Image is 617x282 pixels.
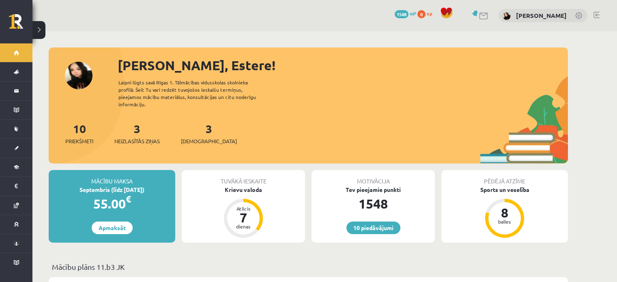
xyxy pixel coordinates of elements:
[9,14,32,34] a: Rīgas 1. Tālmācības vidusskola
[516,11,567,19] a: [PERSON_NAME]
[410,10,416,17] span: mP
[49,194,175,213] div: 55.00
[231,211,256,224] div: 7
[346,222,400,234] a: 10 piedāvājumi
[312,194,435,213] div: 1548
[182,185,305,194] div: Krievu valoda
[441,185,568,194] div: Sports un veselība
[49,170,175,185] div: Mācību maksa
[65,137,93,145] span: Priekšmeti
[181,121,237,145] a: 3[DEMOGRAPHIC_DATA]
[231,224,256,229] div: dienas
[231,206,256,211] div: Atlicis
[65,121,93,145] a: 10Priekšmeti
[492,206,517,219] div: 8
[126,193,131,205] span: €
[312,170,435,185] div: Motivācija
[395,10,416,17] a: 1548 mP
[49,185,175,194] div: Septembris (līdz [DATE])
[395,10,408,18] span: 1548
[114,137,160,145] span: Neizlasītās ziņas
[441,170,568,185] div: Pēdējā atzīme
[118,56,568,75] div: [PERSON_NAME], Estere!
[312,185,435,194] div: Tev pieejamie punkti
[52,261,565,272] p: Mācību plāns 11.b3 JK
[492,219,517,224] div: balles
[417,10,426,18] span: 0
[181,137,237,145] span: [DEMOGRAPHIC_DATA]
[114,121,160,145] a: 3Neizlasītās ziņas
[427,10,432,17] span: xp
[441,185,568,239] a: Sports un veselība 8 balles
[417,10,436,17] a: 0 xp
[503,12,511,20] img: Estere Vaivode
[118,79,270,108] div: Laipni lūgts savā Rīgas 1. Tālmācības vidusskolas skolnieka profilā. Šeit Tu vari redzēt tuvojošo...
[182,170,305,185] div: Tuvākā ieskaite
[182,185,305,239] a: Krievu valoda Atlicis 7 dienas
[92,222,133,234] a: Apmaksāt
